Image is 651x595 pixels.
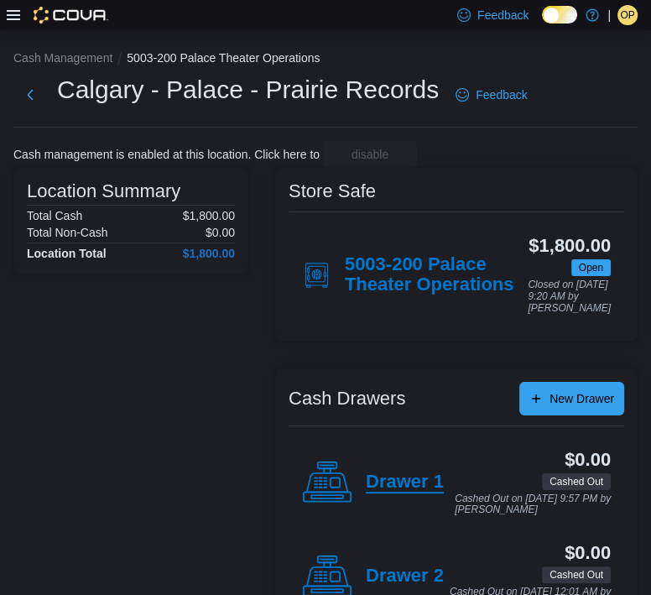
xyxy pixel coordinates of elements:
[366,472,444,493] h4: Drawer 1
[476,86,527,103] span: Feedback
[323,141,417,168] button: disable
[183,247,235,260] h4: $1,800.00
[542,473,611,490] span: Cashed Out
[183,209,235,222] p: $1,800.00
[579,260,603,275] span: Open
[449,78,534,112] a: Feedback
[27,181,180,201] h3: Location Summary
[289,389,405,409] h3: Cash Drawers
[542,23,543,24] span: Dark Mode
[549,390,614,407] span: New Drawer
[542,6,577,23] input: Dark Mode
[27,209,82,222] h6: Total Cash
[620,5,634,25] span: OP
[617,5,638,25] div: Olivia Palmiere
[542,566,611,583] span: Cashed Out
[565,543,611,563] h3: $0.00
[34,7,108,23] img: Cova
[455,493,611,516] p: Cashed Out on [DATE] 9:57 PM by [PERSON_NAME]
[57,73,439,107] h1: Calgary - Palace - Prairie Records
[27,226,108,239] h6: Total Non-Cash
[289,181,376,201] h3: Store Safe
[345,254,528,296] h4: 5003-200 Palace Theater Operations
[549,474,603,489] span: Cashed Out
[519,382,624,415] button: New Drawer
[206,226,235,239] p: $0.00
[565,450,611,470] h3: $0.00
[607,5,611,25] p: |
[13,51,112,65] button: Cash Management
[13,78,47,112] button: Next
[529,236,611,256] h3: $1,800.00
[13,148,320,161] p: Cash management is enabled at this location. Click here to
[352,146,388,163] span: disable
[549,567,603,582] span: Cashed Out
[127,51,320,65] button: 5003-200 Palace Theater Operations
[13,50,638,70] nav: An example of EuiBreadcrumbs
[571,259,611,276] span: Open
[27,247,107,260] h4: Location Total
[366,566,444,587] h4: Drawer 2
[528,279,611,314] p: Closed on [DATE] 9:20 AM by [PERSON_NAME]
[477,7,529,23] span: Feedback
